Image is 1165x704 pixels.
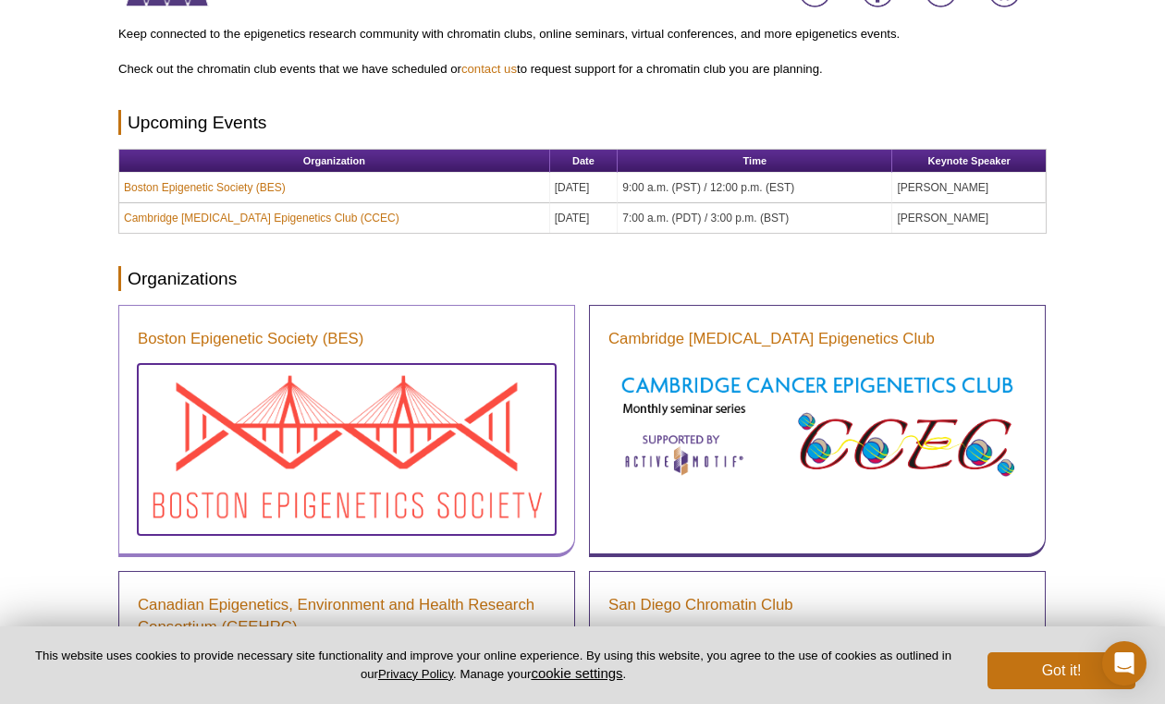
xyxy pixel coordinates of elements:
[550,173,619,203] td: [DATE]
[118,266,1047,291] h2: Organizations
[608,328,935,350] a: Cambridge [MEDICAL_DATA] Epigenetics Club
[1102,641,1147,686] div: Open Intercom Messenger
[118,110,1047,135] h2: Upcoming Events
[892,203,1046,233] td: [PERSON_NAME]
[118,26,1047,42] p: Keep connected to the epigenetics research community with chromatin clubs, online seminars, virtu...
[608,364,1026,485] img: Cambridge Cancer Epigenetics Club Seminar Series
[118,61,1047,78] p: Check out the chromatin club events that we have scheduled or to request support for a chromatin ...
[550,150,619,173] th: Date
[119,150,550,173] th: Organization
[138,328,363,350] a: Boston Epigenetic Society (BES)
[138,594,556,638] a: Canadian Epigenetics, Environment and Health Research Consortium (CEEHRC)
[378,667,453,681] a: Privacy Policy
[608,594,793,616] a: San Diego Chromatin Club
[124,210,399,226] a: Cambridge [MEDICAL_DATA] Epigenetics Club (CCEC)
[987,652,1135,689] button: Got it!
[550,203,619,233] td: [DATE]
[892,150,1046,173] th: Keynote Speaker
[138,364,556,530] img: Boston Epigenetic Society (BES) Seminar Series
[618,173,892,203] td: 9:00 a.m. (PST) / 12:00 p.m. (EST)
[124,179,286,196] a: Boston Epigenetic Society (BES)
[531,665,622,681] button: cookie settings
[30,648,957,683] p: This website uses cookies to provide necessary site functionality and improve your online experie...
[461,62,517,76] a: contact us
[892,173,1046,203] td: [PERSON_NAME]
[618,150,892,173] th: Time
[618,203,892,233] td: 7:00 a.m. (PDT) / 3:00 p.m. (BST)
